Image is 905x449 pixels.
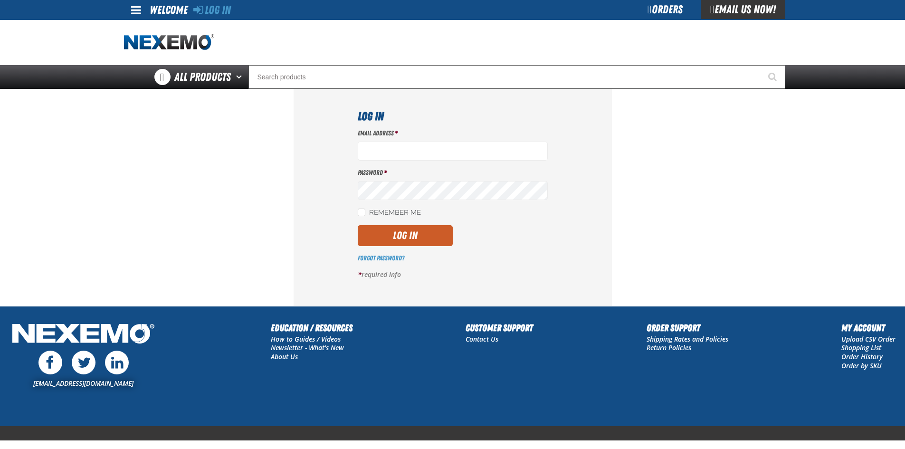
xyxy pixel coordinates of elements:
[841,343,881,352] a: Shopping List
[358,254,404,262] a: Forgot Password?
[233,65,248,89] button: Open All Products pages
[358,129,548,138] label: Email Address
[358,168,548,177] label: Password
[358,270,548,279] p: required info
[647,334,728,344] a: Shipping Rates and Policies
[647,321,728,335] h2: Order Support
[124,34,214,51] a: Home
[841,361,882,370] a: Order by SKU
[466,321,533,335] h2: Customer Support
[841,334,895,344] a: Upload CSV Order
[271,352,298,361] a: About Us
[33,379,133,388] a: [EMAIL_ADDRESS][DOMAIN_NAME]
[647,343,691,352] a: Return Policies
[762,65,785,89] button: Start Searching
[358,209,365,216] input: Remember Me
[124,34,214,51] img: Nexemo logo
[174,68,231,86] span: All Products
[841,321,895,335] h2: My Account
[358,209,421,218] label: Remember Me
[248,65,785,89] input: Search
[10,321,157,349] img: Nexemo Logo
[358,225,453,246] button: Log In
[841,352,883,361] a: Order History
[358,108,548,125] h1: Log In
[271,321,352,335] h2: Education / Resources
[193,3,231,17] a: Log In
[271,343,344,352] a: Newsletter - What's New
[466,334,498,344] a: Contact Us
[271,334,341,344] a: How to Guides / Videos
